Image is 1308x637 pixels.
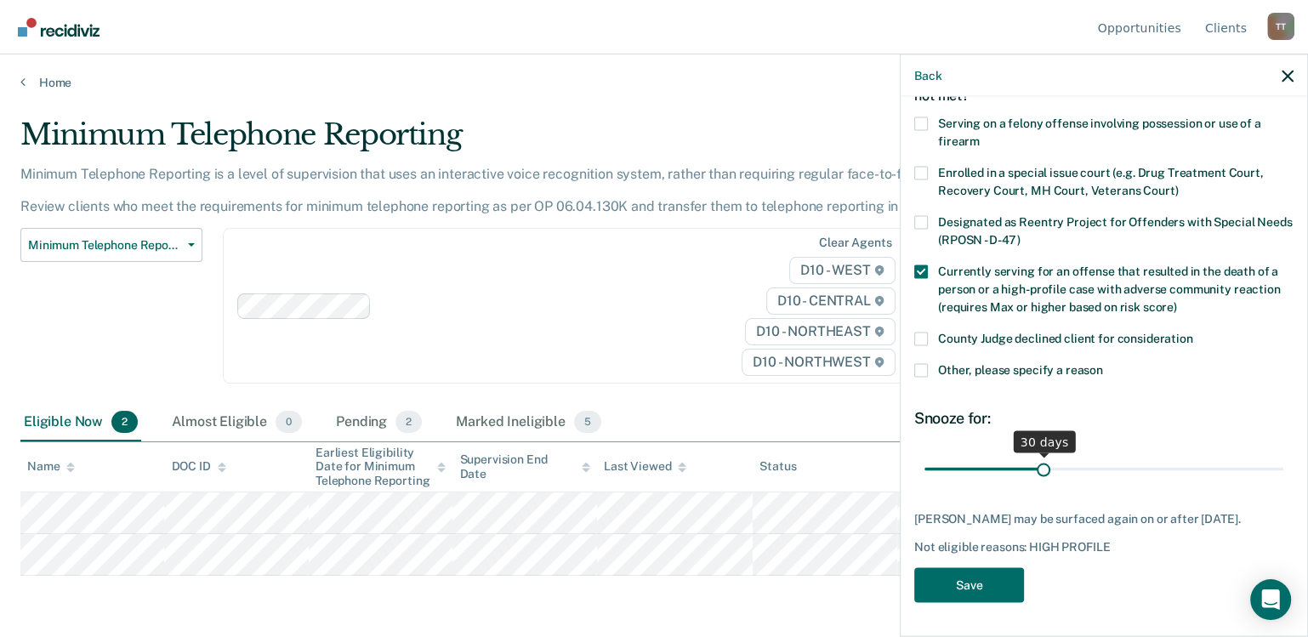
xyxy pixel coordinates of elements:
div: Last Viewed [604,459,686,474]
a: Home [20,75,1288,90]
div: 30 days [1014,430,1076,452]
span: Minimum Telephone Reporting [28,238,181,253]
span: Enrolled in a special issue court (e.g. Drug Treatment Court, Recovery Court, MH Court, Veterans ... [938,165,1263,196]
div: [PERSON_NAME] may be surfaced again on or after [DATE]. [914,511,1294,526]
span: 2 [395,411,422,433]
span: Serving on a felony offense involving possession or use of a firearm [938,116,1261,147]
img: Recidiviz [18,18,100,37]
span: Other, please specify a reason [938,362,1103,376]
div: Pending [333,404,425,441]
div: Earliest Eligibility Date for Minimum Telephone Reporting [316,446,446,488]
span: 2 [111,411,138,433]
div: Marked Ineligible [452,404,605,441]
div: Eligible Now [20,404,141,441]
div: Open Intercom Messenger [1250,579,1291,620]
span: County Judge declined client for consideration [938,331,1193,344]
button: Profile dropdown button [1267,13,1294,40]
span: Currently serving for an offense that resulted in the death of a person or a high-profile case wi... [938,264,1280,313]
span: D10 - CENTRAL [766,287,896,315]
span: 0 [276,411,302,433]
button: Back [914,68,941,82]
div: Not eligible reasons: HIGH PROFILE [914,540,1294,555]
span: D10 - NORTHWEST [742,349,895,376]
span: D10 - WEST [789,257,895,284]
p: Minimum Telephone Reporting is a level of supervision that uses an interactive voice recognition ... [20,166,985,214]
button: Save [914,567,1024,602]
div: T T [1267,13,1294,40]
div: DOC ID [171,459,225,474]
div: Snooze for: [914,408,1294,427]
span: 5 [574,411,601,433]
div: Clear agents [819,236,891,250]
div: Status [759,459,796,474]
div: Supervision End Date [459,452,589,481]
div: Almost Eligible [168,404,305,441]
div: Minimum Telephone Reporting [20,117,1002,166]
span: D10 - NORTHEAST [745,318,895,345]
div: Name [27,459,75,474]
span: Designated as Reentry Project for Offenders with Special Needs (RPOSN - D-47) [938,214,1292,246]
